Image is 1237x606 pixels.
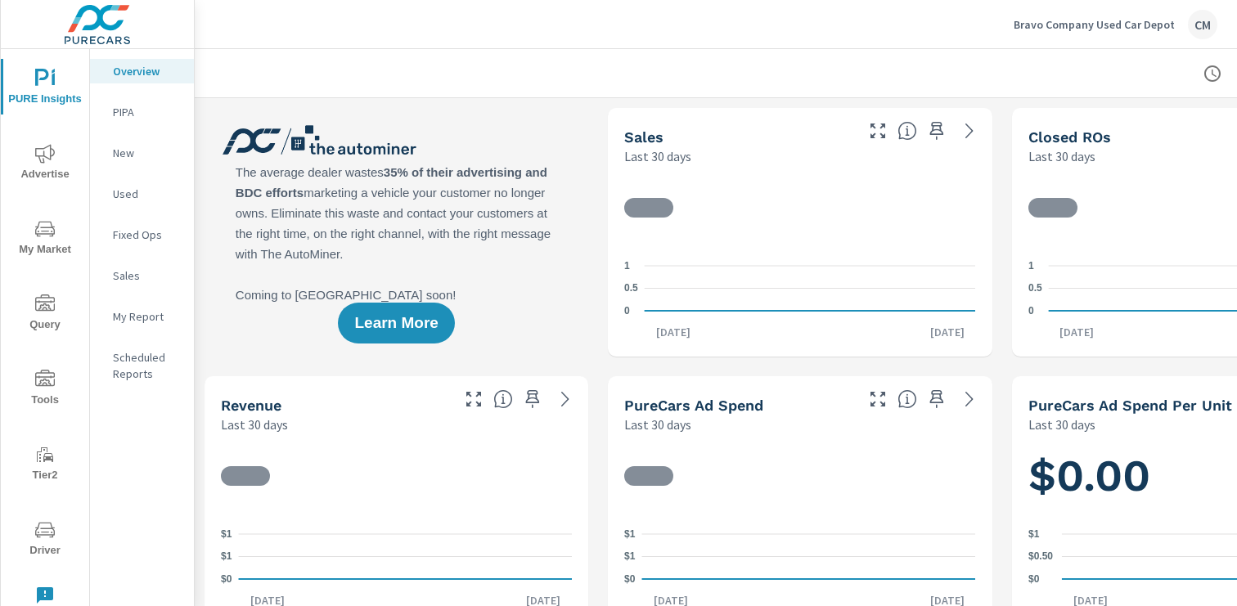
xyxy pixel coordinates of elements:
[113,349,181,382] p: Scheduled Reports
[1028,283,1042,294] text: 0.5
[624,305,630,316] text: 0
[624,551,636,563] text: $1
[624,415,691,434] p: Last 30 days
[221,528,232,540] text: $1
[956,118,983,144] a: See more details in report
[90,100,194,124] div: PIPA
[624,573,636,585] text: $0
[90,222,194,247] div: Fixed Ops
[1028,260,1034,272] text: 1
[624,260,630,272] text: 1
[956,386,983,412] a: See more details in report
[113,104,181,120] p: PIPA
[6,69,84,109] span: PURE Insights
[221,397,281,414] h5: Revenue
[6,144,84,184] span: Advertise
[624,146,691,166] p: Last 30 days
[624,528,636,540] text: $1
[624,397,763,414] h5: PureCars Ad Spend
[1028,146,1095,166] p: Last 30 days
[1028,305,1034,316] text: 0
[90,345,194,386] div: Scheduled Reports
[113,63,181,79] p: Overview
[354,316,438,330] span: Learn More
[924,386,950,412] span: Save this to your personalized report
[624,283,638,294] text: 0.5
[6,370,84,410] span: Tools
[1028,551,1053,563] text: $0.50
[1028,573,1040,585] text: $0
[493,389,513,409] span: Total sales revenue over the selected date range. [Source: This data is sourced from the dealer’s...
[113,308,181,325] p: My Report
[865,386,891,412] button: Make Fullscreen
[919,324,976,340] p: [DATE]
[221,415,288,434] p: Last 30 days
[865,118,891,144] button: Make Fullscreen
[461,386,487,412] button: Make Fullscreen
[221,573,232,585] text: $0
[6,219,84,259] span: My Market
[90,182,194,206] div: Used
[338,303,454,343] button: Learn More
[897,389,917,409] span: Total cost of media for all PureCars channels for the selected dealership group over the selected...
[221,551,232,563] text: $1
[90,141,194,165] div: New
[1028,528,1040,540] text: $1
[645,324,702,340] p: [DATE]
[1014,17,1175,32] p: Bravo Company Used Car Depot
[90,263,194,288] div: Sales
[1028,415,1095,434] p: Last 30 days
[520,386,546,412] span: Save this to your personalized report
[90,304,194,329] div: My Report
[90,59,194,83] div: Overview
[1188,10,1217,39] div: CM
[6,520,84,560] span: Driver
[6,445,84,485] span: Tier2
[113,227,181,243] p: Fixed Ops
[897,121,917,141] span: Number of vehicles sold by the dealership over the selected date range. [Source: This data is sou...
[924,118,950,144] span: Save this to your personalized report
[1028,128,1111,146] h5: Closed ROs
[113,267,181,284] p: Sales
[624,128,663,146] h5: Sales
[1048,324,1105,340] p: [DATE]
[113,145,181,161] p: New
[6,294,84,334] span: Query
[552,386,578,412] a: See more details in report
[113,186,181,202] p: Used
